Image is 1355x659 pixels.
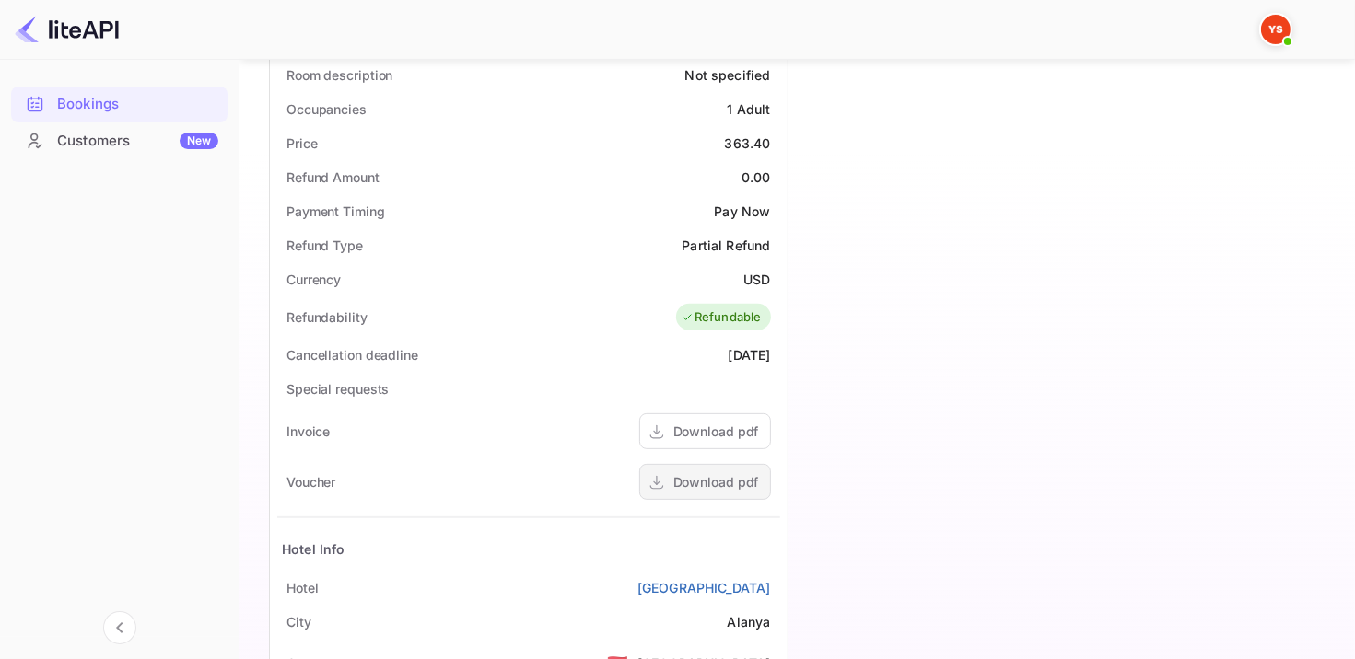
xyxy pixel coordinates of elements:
[57,131,218,152] div: Customers
[729,345,771,364] div: [DATE]
[286,202,385,221] div: Payment Timing
[286,65,392,85] div: Room description
[743,270,770,289] div: USD
[286,270,341,289] div: Currency
[286,236,363,255] div: Refund Type
[11,123,228,159] div: CustomersNew
[685,65,771,85] div: Not specified
[681,308,762,327] div: Refundable
[727,99,770,119] div: 1 Adult
[714,202,770,221] div: Pay Now
[637,578,771,597] a: [GEOGRAPHIC_DATA]
[286,578,319,597] div: Hotel
[673,472,759,491] div: Download pdf
[286,345,418,364] div: Cancellation deadline
[286,379,389,399] div: Special requests
[286,612,311,631] div: City
[682,236,770,255] div: Partial Refund
[742,168,771,187] div: 0.00
[673,422,759,441] div: Download pdf
[57,94,218,115] div: Bookings
[286,472,335,491] div: Voucher
[286,168,380,187] div: Refund Amount
[1261,15,1291,44] img: Yandex Support
[286,133,318,153] div: Price
[11,87,228,122] div: Bookings
[15,15,119,44] img: LiteAPI logo
[11,123,228,157] a: CustomersNew
[728,612,771,631] div: Alanya
[286,307,368,327] div: Refundability
[286,422,330,441] div: Invoice
[286,99,367,119] div: Occupancies
[725,133,771,153] div: 363.40
[103,611,136,644] button: Collapse navigation
[11,87,228,121] a: Bookings
[282,539,345,559] div: Hotel Info
[180,133,218,149] div: New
